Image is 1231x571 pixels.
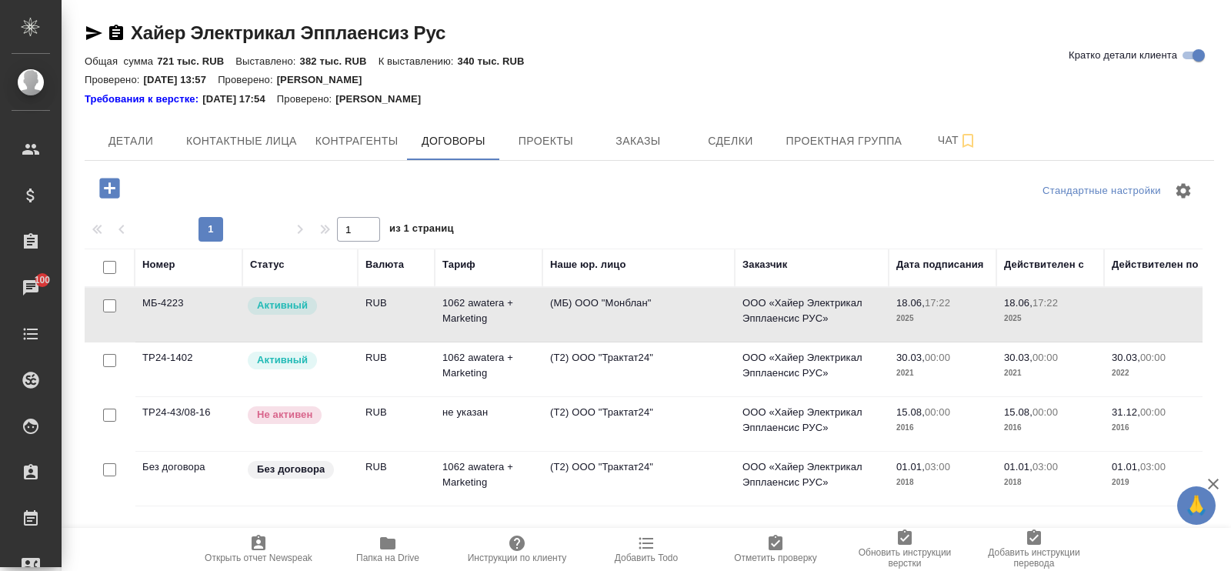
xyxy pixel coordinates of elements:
p: 30.03, [896,352,925,363]
p: [DATE] 17:54 [202,92,277,107]
td: ТР24-1402 [135,342,242,396]
span: Проектная группа [786,132,902,151]
button: Папка на Drive [323,528,452,571]
p: 31.12, [1112,406,1140,418]
p: Без договора [257,462,325,477]
td: RUB [358,397,435,451]
p: [PERSON_NAME] [277,74,374,85]
p: 2016 [896,420,989,436]
a: Требования к верстке: [85,92,202,107]
span: Открыть отчет Newspeak [205,553,312,563]
p: 2019 [1112,475,1204,490]
div: Статус [250,257,285,272]
div: Тариф [442,257,475,272]
p: 15.08, [896,406,925,418]
button: Скопировать ссылку для ЯМессенджера [85,24,103,42]
p: ООО «Хайер Электрикал Эпплаенсис РУС» [742,350,881,381]
span: Добавить Todo [615,553,678,563]
button: Добавить Todo [582,528,711,571]
td: 1062 awatera + Marketing [435,342,542,396]
div: Заказчик [742,257,787,272]
a: Хайер Электрикал Эпплаенсиз Рус [131,22,445,43]
p: Общая сумма [85,55,157,67]
div: Валюта [365,257,404,272]
span: 🙏 [1183,489,1209,522]
p: Проверено: [85,74,144,85]
span: Обновить инструкции верстки [849,547,960,569]
span: Кратко детали клиента [1069,48,1177,63]
p: [DATE] 13:57 [144,74,219,85]
td: (Т2) ООО "Трактат24" [542,452,735,506]
td: RUB [358,288,435,342]
div: Наше юр. лицо [550,257,626,272]
p: 00:00 [925,352,950,363]
p: 00:00 [1033,352,1058,363]
p: 01.01, [1004,461,1033,472]
p: 30.03, [1112,352,1140,363]
span: Добавить инструкции перевода [979,547,1089,569]
p: 2018 [1004,475,1096,490]
span: Контактные лица [186,132,297,151]
p: 18.06, [896,297,925,309]
p: 00:00 [1140,352,1166,363]
td: ТР24-43/08-16 [135,397,242,451]
p: 2025 [896,311,989,326]
td: МБ-4223 [135,288,242,342]
p: 2021 [896,366,989,381]
div: Действителен по [1112,257,1198,272]
p: ООО «Хайер Электрикал Эпплаенсис РУС» [742,459,881,490]
p: Активный [257,352,308,368]
button: Отметить проверку [711,528,840,571]
p: 382 тыс. RUB [300,55,379,67]
p: 2022 [1112,366,1204,381]
p: 2025 [1004,311,1096,326]
span: Инструкции по клиенту [468,553,567,563]
p: 03:00 [925,461,950,472]
span: Сделки [693,132,767,151]
p: ООО «Хайер Электрикал Эпплаенсис РУС» [742,296,881,326]
p: Выставлено: [235,55,299,67]
button: 🙏 [1177,486,1216,525]
p: 15.08, [1004,406,1033,418]
button: Инструкции по клиенту [452,528,582,571]
p: 00:00 [1140,406,1166,418]
p: [PERSON_NAME] [335,92,432,107]
p: 2016 [1112,420,1204,436]
span: Отметить проверку [734,553,816,563]
td: (Т2) ООО "Трактат24" [542,397,735,451]
svg: Подписаться [959,132,977,150]
div: Действителен с [1004,257,1084,272]
span: Проекты [509,132,582,151]
p: Проверено: [277,92,336,107]
td: не указан [435,397,542,451]
p: 2018 [896,475,989,490]
td: (МБ) ООО "Монблан" [542,288,735,342]
button: Обновить инструкции верстки [840,528,969,571]
p: ООО «Хайер Электрикал Эпплаенсис РУС» [742,405,881,436]
p: 00:00 [925,406,950,418]
span: Договоры [416,132,490,151]
p: 721 тыс. RUB [157,55,235,67]
p: 03:00 [1033,461,1058,472]
td: 1062 awatera + Marketing [435,288,542,342]
span: Чат [920,131,994,150]
p: 01.01, [1112,461,1140,472]
p: 00:00 [1033,406,1058,418]
td: RUB [358,452,435,506]
div: Номер [142,257,175,272]
span: Контрагенты [315,132,399,151]
button: Скопировать ссылку [107,24,125,42]
span: Папка на Drive [356,553,419,563]
p: 2021 [1004,366,1096,381]
td: Без договора [135,452,242,506]
span: Заказы [601,132,675,151]
p: 340 тыс. RUB [458,55,536,67]
span: Настроить таблицу [1165,172,1202,209]
button: Добавить инструкции перевода [969,528,1099,571]
div: Нажми, чтобы открыть папку с инструкцией [85,92,202,107]
div: Дата подписания [896,257,984,272]
td: RUB [358,342,435,396]
p: Проверено: [218,74,277,85]
p: 2016 [1004,420,1096,436]
p: 18.06, [1004,297,1033,309]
